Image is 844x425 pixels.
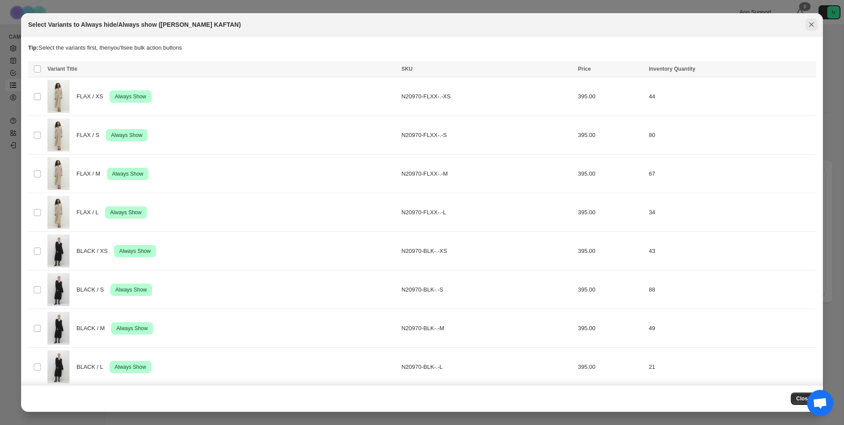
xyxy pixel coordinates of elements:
[646,309,816,348] td: 49
[76,208,103,217] span: FLAX / L
[399,232,575,270] td: N20970-BLK-.-XS
[76,324,109,333] span: BLACK / M
[76,363,108,371] span: BLACK / L
[115,323,149,334] span: Always Show
[399,193,575,232] td: N20970-FLXX-.-L
[47,80,69,113] img: N20970_KATERINA_FLAX_3051.jpg
[47,196,69,229] img: N20970_KATERINA_FLAX_3051.jpg
[110,169,145,179] span: Always Show
[399,348,575,386] td: N20970-BLK-.-L
[399,116,575,155] td: N20970-FLXX-.-S
[575,193,646,232] td: 395.00
[47,66,77,72] span: Variant Title
[646,77,816,116] td: 44
[575,116,646,155] td: 395.00
[578,66,591,72] span: Price
[791,393,816,405] button: Close
[646,232,816,270] td: 43
[646,155,816,193] td: 67
[76,247,113,256] span: BLACK / XS
[47,312,69,345] img: FA24_N20970_KATERINA_BLACK_6771.jpg
[109,130,144,140] span: Always Show
[76,285,109,294] span: BLACK / S
[76,169,105,178] span: FLAX / M
[575,348,646,386] td: 395.00
[47,234,69,267] img: FA24_N20970_KATERINA_BLACK_6771.jpg
[76,131,104,140] span: FLAX / S
[47,273,69,306] img: FA24_N20970_KATERINA_BLACK_6771.jpg
[575,270,646,309] td: 395.00
[646,270,816,309] td: 88
[401,66,412,72] span: SKU
[399,309,575,348] td: N20970-BLK-.-M
[113,91,148,102] span: Always Show
[109,207,143,218] span: Always Show
[575,77,646,116] td: 395.00
[646,348,816,386] td: 21
[76,92,108,101] span: FLAX / XS
[575,155,646,193] td: 395.00
[796,395,811,402] span: Close
[575,309,646,348] td: 395.00
[114,285,149,295] span: Always Show
[47,119,69,151] img: N20970_KATERINA_FLAX_3051.jpg
[807,390,833,416] div: Open chat
[47,350,69,383] img: FA24_N20970_KATERINA_BLACK_6771.jpg
[28,20,241,29] h2: Select Variants to Always hide/Always show ([PERSON_NAME] KAFTAN)
[646,116,816,155] td: 80
[47,157,69,190] img: N20970_KATERINA_FLAX_3051.jpg
[805,18,818,31] button: Close
[399,270,575,309] td: N20970-BLK-.-S
[575,232,646,270] td: 395.00
[646,193,816,232] td: 34
[399,77,575,116] td: N20970-FLXX-.-XS
[649,66,695,72] span: Inventory Quantity
[113,362,148,372] span: Always Show
[28,43,816,52] p: Select the variants first, then you'll see bulk action buttons
[117,246,152,256] span: Always Show
[28,44,39,51] strong: Tip:
[399,155,575,193] td: N20970-FLXX-.-M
